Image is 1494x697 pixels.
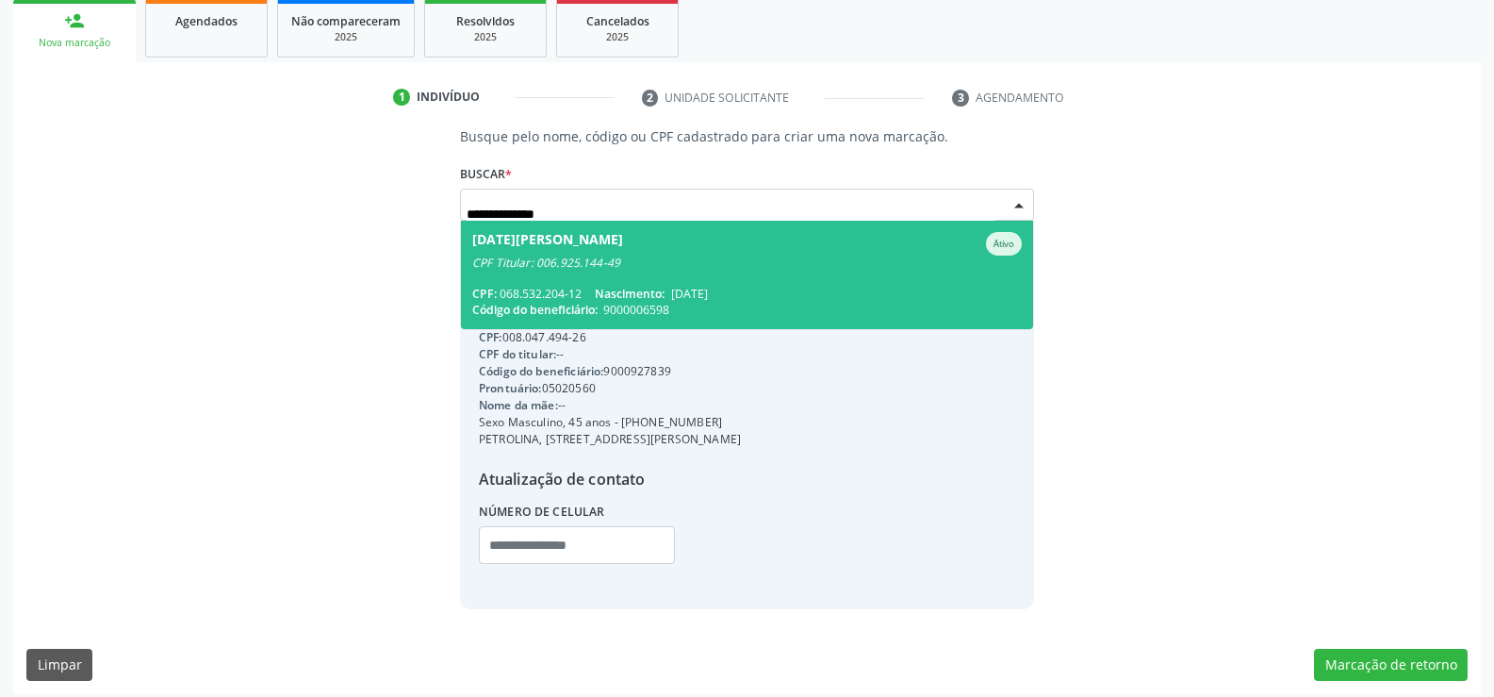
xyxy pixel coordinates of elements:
[472,256,1022,271] div: CPF Titular: 006.925.144-49
[479,363,603,379] span: Código do beneficiário:
[603,302,669,318] span: 9000006598
[417,89,480,106] div: Indivíduo
[438,30,533,44] div: 2025
[479,346,556,362] span: CPF do titular:
[479,431,741,448] div: PETROLINA, [STREET_ADDRESS][PERSON_NAME]
[393,89,410,106] div: 1
[479,397,741,414] div: --
[479,497,605,526] label: Número de celular
[1314,649,1468,681] button: Marcação de retorno
[479,468,741,490] div: Atualização de contato
[26,36,123,50] div: Nova marcação
[993,238,1014,250] small: Ativo
[479,414,741,431] div: Sexo Masculino, 45 anos - [PHONE_NUMBER]
[479,346,741,363] div: --
[479,380,542,396] span: Prontuário:
[595,286,665,302] span: Nascimento:
[472,232,623,256] div: [DATE][PERSON_NAME]
[671,286,708,302] span: [DATE]
[570,30,665,44] div: 2025
[472,302,598,318] span: Código do beneficiário:
[460,126,1034,146] p: Busque pelo nome, código ou CPF cadastrado para criar uma nova marcação.
[586,13,649,29] span: Cancelados
[479,363,741,380] div: 9000927839
[291,30,401,44] div: 2025
[479,329,502,345] span: CPF:
[472,286,497,302] span: CPF:
[460,159,512,189] label: Buscar
[472,286,1022,302] div: 068.532.204-12
[175,13,238,29] span: Agendados
[479,397,558,413] span: Nome da mãe:
[291,13,401,29] span: Não compareceram
[479,380,741,397] div: 05020560
[456,13,515,29] span: Resolvidos
[26,649,92,681] button: Limpar
[479,329,741,346] div: 008.047.494-26
[64,10,85,31] div: person_add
